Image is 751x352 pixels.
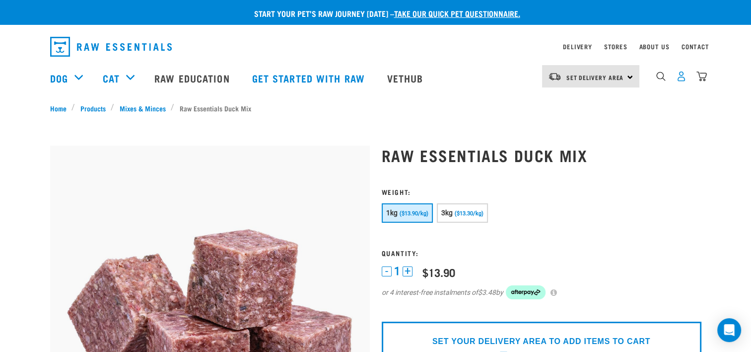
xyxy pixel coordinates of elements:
nav: breadcrumbs [50,103,701,113]
div: Open Intercom Messenger [717,318,741,342]
span: 1 [394,266,400,276]
a: Raw Education [144,58,242,98]
nav: dropdown navigation [42,33,709,61]
div: $13.90 [422,266,455,278]
span: ($13.90/kg) [400,210,428,217]
a: take our quick pet questionnaire. [394,11,520,15]
button: 1kg ($13.90/kg) [382,203,433,223]
a: About Us [639,45,669,48]
a: Dog [50,71,68,86]
div: or 4 interest-free instalments of by [382,285,701,299]
span: Set Delivery Area [566,76,624,79]
a: Get started with Raw [242,58,377,98]
a: Products [75,103,111,113]
img: home-icon-1@2x.png [656,72,666,81]
a: Home [50,103,72,113]
span: $3.48 [478,287,496,298]
span: 1kg [386,209,398,217]
h3: Quantity: [382,249,701,257]
span: 3kg [441,209,453,217]
img: van-moving.png [548,72,561,81]
h1: Raw Essentials Duck Mix [382,146,701,164]
a: Delivery [563,45,592,48]
p: SET YOUR DELIVERY AREA TO ADD ITEMS TO CART [432,336,650,348]
a: Mixes & Minces [114,103,171,113]
a: Contact [682,45,709,48]
button: - [382,266,392,276]
a: Stores [604,45,627,48]
img: home-icon@2x.png [696,71,707,82]
span: ($13.30/kg) [455,210,483,217]
a: Vethub [377,58,436,98]
a: Cat [103,71,120,86]
img: Afterpay [506,285,546,299]
h3: Weight: [382,188,701,195]
img: Raw Essentials Logo [50,37,172,57]
img: user.png [676,71,686,82]
button: + [403,266,412,276]
button: 3kg ($13.30/kg) [437,203,488,223]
